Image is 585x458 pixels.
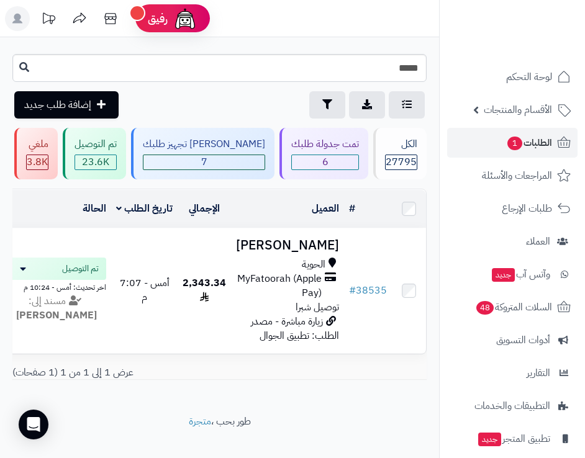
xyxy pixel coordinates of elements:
a: الحالة [83,201,106,216]
a: تطبيق المتجرجديد [447,424,578,454]
span: الحوية [302,258,325,272]
a: طلبات الإرجاع [447,194,578,223]
span: وآتس آب [491,266,550,283]
a: الإجمالي [189,201,220,216]
span: العملاء [526,233,550,250]
div: Open Intercom Messenger [19,410,48,439]
a: العميل [312,201,339,216]
span: 27795 [386,155,417,169]
span: 6 [292,155,358,169]
div: عرض 1 إلى 1 من 1 (1 صفحات) [3,366,436,380]
div: تم التوصيل [75,137,117,151]
span: توصيل شبرا [296,300,339,315]
span: تم التوصيل [62,263,99,275]
span: رفيق [148,11,168,26]
span: إضافة طلب جديد [24,97,91,112]
a: تم التوصيل 23.6K [60,128,129,179]
span: 1 [507,137,522,150]
a: وآتس آبجديد [447,259,578,289]
span: السلات المتروكة [475,299,552,316]
a: المراجعات والأسئلة [447,161,578,191]
a: التطبيقات والخدمات [447,391,578,421]
a: تحديثات المنصة [33,6,64,34]
span: المراجعات والأسئلة [482,167,552,184]
div: [PERSON_NAME] تجهيز طلبك [143,137,265,151]
span: أدوات التسويق [496,331,550,349]
img: ai-face.png [173,6,197,31]
span: تطبيق المتجر [477,430,550,447]
a: السلات المتروكة48 [447,292,578,322]
span: الطلبات [506,134,552,151]
span: MyFatoorah (Apple Pay) [236,272,322,300]
span: زيارة مباشرة - مصدر الطلب: تطبيق الجوال [251,314,339,343]
span: 3.8K [27,155,48,169]
span: التطبيقات والخدمات [474,397,550,415]
a: أدوات التسويق [447,325,578,355]
a: لوحة التحكم [447,62,578,92]
strong: [PERSON_NAME] [16,308,97,323]
span: جديد [478,433,501,446]
span: 2,343.34 [183,276,226,305]
span: طلبات الإرجاع [502,200,552,217]
a: الكل27795 [371,128,429,179]
span: 48 [476,301,494,315]
a: #38535 [349,283,387,298]
a: إضافة طلب جديد [14,91,119,119]
a: متجرة [189,414,211,429]
a: تمت جدولة طلبك 6 [277,128,371,179]
span: لوحة التحكم [506,68,552,86]
a: تاريخ الطلب [116,201,173,216]
h3: [PERSON_NAME] [236,238,339,253]
span: 7 [143,155,265,169]
div: تمت جدولة طلبك [291,137,359,151]
a: [PERSON_NAME] تجهيز طلبك 7 [129,128,277,179]
a: # [349,201,355,216]
div: ملغي [26,137,48,151]
span: # [349,283,356,298]
span: التقارير [527,364,550,382]
div: الكل [385,137,417,151]
div: اخر تحديث: أمس - 10:24 م [7,280,106,293]
span: 23.6K [75,155,116,169]
span: جديد [492,268,515,282]
a: ملغي 3.8K [12,128,60,179]
a: التقارير [447,358,578,388]
img: logo-2.png [501,32,573,58]
span: الأقسام والمنتجات [484,101,552,119]
a: العملاء [447,227,578,256]
span: أمس - 7:07 م [120,276,170,305]
a: الطلبات1 [447,128,578,158]
div: 23556 [75,155,116,169]
div: 3842 [27,155,48,169]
